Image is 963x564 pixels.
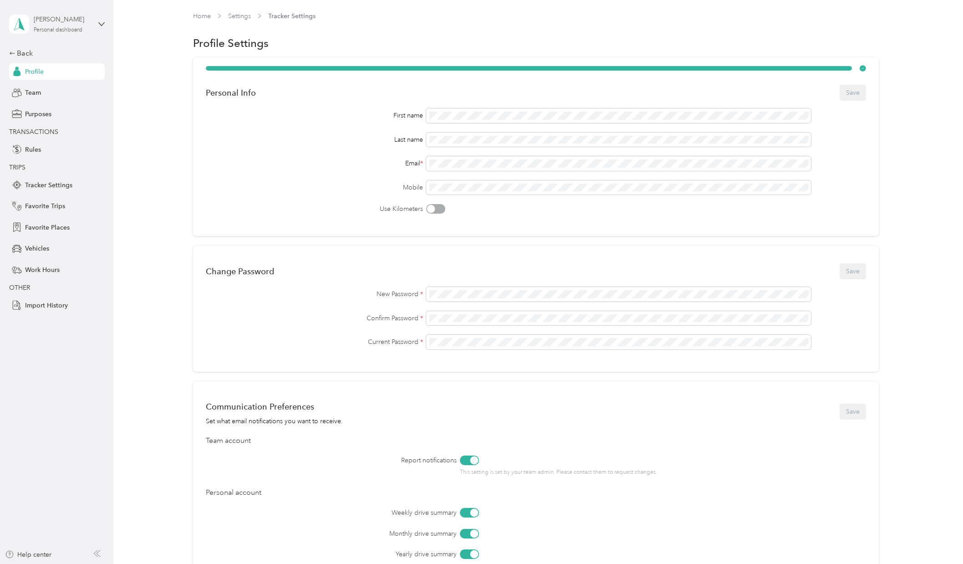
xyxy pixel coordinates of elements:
span: Vehicles [25,244,49,253]
span: TRANSACTIONS [9,128,58,136]
span: Import History [25,301,68,310]
p: This setting is set by your team admin. Please contact them to request changes. [460,468,713,477]
span: Team [25,88,41,97]
iframe: Everlance-gr Chat Button Frame [912,513,963,564]
span: Rules [25,145,41,154]
a: Home [193,12,211,20]
div: Email [206,159,423,168]
label: Monthly drive summary [257,529,457,538]
div: Back [9,48,100,59]
label: Current Password [206,337,423,347]
a: Settings [228,12,251,20]
div: Last name [206,135,423,144]
span: Favorite Places [25,223,70,232]
div: Personal account [206,487,866,498]
label: Report notifications [257,456,457,465]
div: First name [206,111,423,120]
div: Change Password [206,267,274,276]
span: Profile [25,67,44,77]
div: Personal dashboard [34,27,82,33]
div: [PERSON_NAME] [34,15,91,24]
span: Work Hours [25,265,60,275]
label: Confirm Password [206,313,423,323]
span: OTHER [9,284,30,292]
span: Purposes [25,109,51,119]
label: Yearly drive summary [257,549,457,559]
span: Favorite Trips [25,201,65,211]
label: New Password [206,289,423,299]
span: TRIPS [9,164,25,171]
button: Help center [5,550,51,559]
label: Mobile [206,183,423,192]
div: Set what email notifications you want to receive. [206,416,343,426]
h1: Profile Settings [193,38,269,48]
div: Personal Info [206,88,256,97]
span: Tracker Settings [25,180,72,190]
label: Weekly drive summary [257,508,457,518]
div: Communication Preferences [206,402,343,411]
span: Tracker Settings [268,11,316,21]
label: Use Kilometers [206,204,423,214]
div: Team account [206,436,866,446]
